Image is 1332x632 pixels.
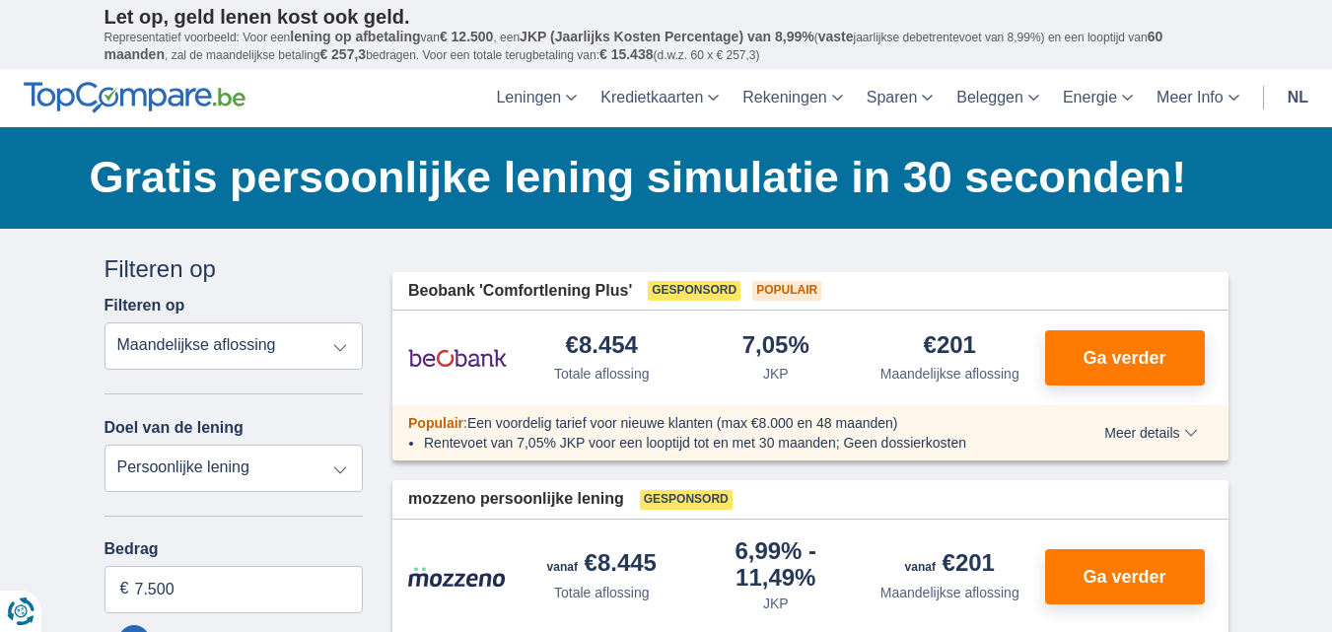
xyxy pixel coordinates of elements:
[90,147,1228,208] h1: Gratis persoonlijke lening simulatie in 30 seconden!
[731,69,854,127] a: Rekeningen
[467,415,898,431] span: Een voordelig tarief voor nieuwe klanten (max €8.000 en 48 maanden)
[1083,568,1165,586] span: Ga verder
[763,594,789,613] div: JKP
[905,551,995,579] div: €201
[554,583,650,602] div: Totale aflossing
[24,82,245,113] img: TopCompare
[880,364,1019,384] div: Maandelijkse aflossing
[440,29,494,44] span: € 12.500
[648,281,740,301] span: Gesponsord
[484,69,589,127] a: Leningen
[640,490,733,510] span: Gesponsord
[697,539,856,590] div: 6,99%
[1276,69,1320,127] a: nl
[105,29,1228,64] p: Representatief voorbeeld: Voor een van , een ( jaarlijkse debetrentevoet van 8,99%) en een loopti...
[105,252,364,286] div: Filteren op
[105,5,1228,29] p: Let op, geld lenen kost ook geld.
[520,29,814,44] span: JKP (Jaarlijks Kosten Percentage) van 8,99%
[554,364,650,384] div: Totale aflossing
[752,281,821,301] span: Populair
[408,488,624,511] span: mozzeno persoonlijke lening
[1145,69,1251,127] a: Meer Info
[105,540,364,558] label: Bedrag
[599,46,654,62] span: € 15.438
[408,333,507,383] img: product.pl.alt Beobank
[742,333,809,360] div: 7,05%
[855,69,946,127] a: Sparen
[408,280,632,303] span: Beobank 'Comfortlening Plus'
[408,415,463,431] span: Populair
[1089,425,1212,441] button: Meer details
[105,419,244,437] label: Doel van de lening
[392,413,1048,433] div: :
[566,333,638,360] div: €8.454
[1045,549,1205,604] button: Ga verder
[105,29,1163,62] span: 60 maanden
[424,433,1032,453] li: Rentevoet van 7,05% JKP voor een looptijd tot en met 30 maanden; Geen dossierkosten
[880,583,1019,602] div: Maandelijkse aflossing
[547,551,657,579] div: €8.445
[1045,330,1205,386] button: Ga verder
[105,297,185,315] label: Filteren op
[589,69,731,127] a: Kredietkaarten
[290,29,420,44] span: lening op afbetaling
[408,566,507,588] img: product.pl.alt Mozzeno
[319,46,366,62] span: € 257,3
[1104,426,1197,440] span: Meer details
[945,69,1051,127] a: Beleggen
[763,364,789,384] div: JKP
[1083,349,1165,367] span: Ga verder
[120,578,129,600] span: €
[1051,69,1145,127] a: Energie
[924,333,976,360] div: €201
[818,29,854,44] span: vaste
